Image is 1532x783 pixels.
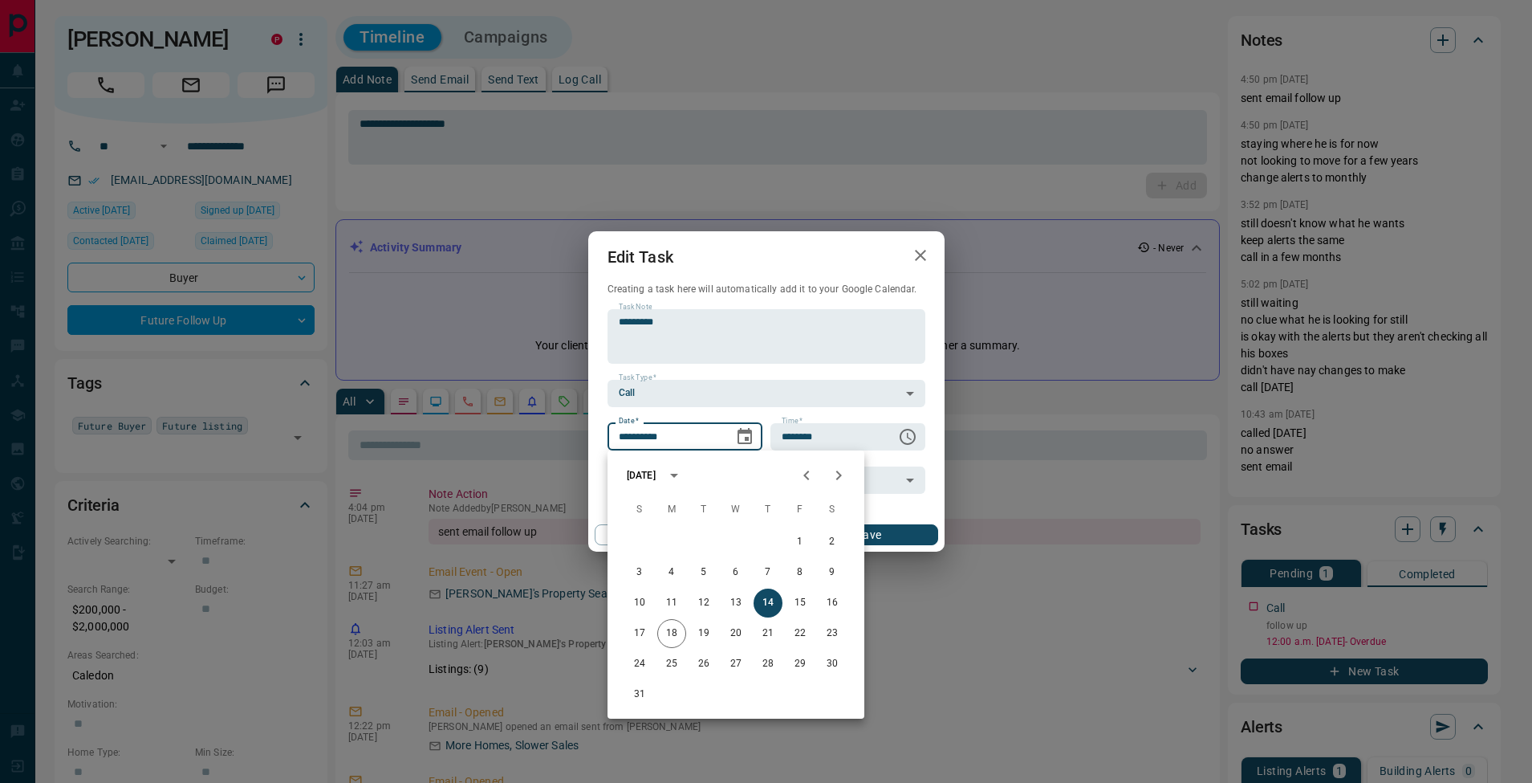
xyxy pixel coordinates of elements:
[729,421,761,453] button: Choose date, selected date is Aug 14, 2025
[892,421,924,453] button: Choose time, selected time is 12:00 AM
[721,494,750,526] span: Wednesday
[657,558,686,587] button: 4
[657,589,686,618] button: 11
[657,494,686,526] span: Monday
[625,619,654,648] button: 17
[818,650,847,679] button: 30
[721,619,750,648] button: 20
[786,619,815,648] button: 22
[689,494,718,526] span: Tuesday
[786,589,815,618] button: 15
[790,459,823,491] button: Previous month
[786,650,815,679] button: 29
[786,558,815,587] button: 8
[818,494,847,526] span: Saturday
[721,558,750,587] button: 6
[595,524,732,545] button: Cancel
[721,650,750,679] button: 27
[689,589,718,618] button: 12
[754,619,782,648] button: 21
[786,528,815,557] button: 1
[689,558,718,587] button: 5
[660,462,688,489] button: calendar view is open, switch to year view
[754,589,782,618] button: 14
[625,589,654,618] button: 10
[754,558,782,587] button: 7
[625,680,654,709] button: 31
[689,619,718,648] button: 19
[818,619,847,648] button: 23
[608,283,925,296] p: Creating a task here will automatically add it to your Google Calendar.
[754,650,782,679] button: 28
[657,650,686,679] button: 25
[588,231,693,283] h2: Edit Task
[721,589,750,618] button: 13
[608,380,925,407] div: Call
[782,416,803,426] label: Time
[619,373,656,383] label: Task Type
[818,528,847,557] button: 2
[800,524,937,545] button: Save
[625,650,654,679] button: 24
[619,416,639,426] label: Date
[823,459,855,491] button: Next month
[625,558,654,587] button: 3
[619,302,652,312] label: Task Note
[625,494,654,526] span: Sunday
[657,619,686,648] button: 18
[754,494,782,526] span: Thursday
[818,558,847,587] button: 9
[689,650,718,679] button: 26
[627,468,656,483] div: [DATE]
[818,589,847,618] button: 16
[786,494,815,526] span: Friday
